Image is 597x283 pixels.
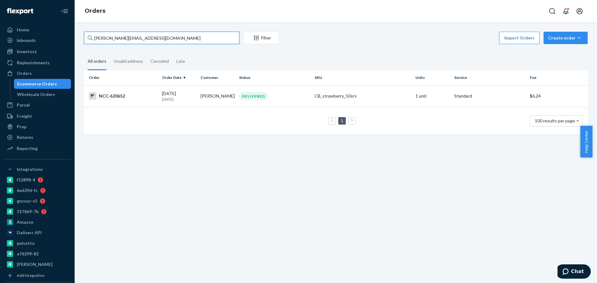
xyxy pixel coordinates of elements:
[527,70,588,85] th: Fee
[162,97,196,102] p: [DATE]
[452,70,527,85] th: Service
[17,124,26,130] div: Prep
[160,70,198,85] th: Order Date
[201,75,234,80] div: Customer
[88,53,106,70] div: All orders
[114,53,143,69] div: Invalid address
[4,47,71,57] a: Inventory
[4,238,71,248] a: pulsetto
[14,89,71,99] a: Wholesale Orders
[150,53,169,69] div: Canceled
[58,5,71,17] button: Close Navigation
[17,134,33,140] div: Returns
[4,175,71,185] a: f12898-4
[17,166,43,172] div: Integrations
[17,60,50,66] div: Replenishments
[4,228,71,238] a: Deliverr API
[4,196,71,206] a: gnzsuz-v5
[340,118,345,123] a: Page 1 is your current page
[17,27,29,33] div: Home
[4,35,71,45] a: Inbounds
[243,35,279,41] div: Filter
[4,185,71,195] a: 6e639d-fc
[558,264,591,280] iframe: Opens a widget where you can chat to one of our agents
[14,79,71,89] a: Ecommerce Orders
[17,230,42,236] div: Deliverr API
[548,35,583,41] div: Create order
[17,113,32,119] div: Freight
[4,144,71,153] a: Reporting
[4,25,71,35] a: Home
[17,177,35,183] div: f12898-4
[198,85,237,107] td: [PERSON_NAME]
[560,5,572,17] button: Open notifications
[17,37,36,43] div: Inbounds
[4,68,71,78] a: Orders
[4,164,71,174] button: Integrations
[544,32,588,44] button: Create order
[239,92,268,100] div: DELIVERED
[17,251,39,257] div: a76299-82
[17,219,34,225] div: Amazon
[454,93,525,99] p: Standard
[237,70,312,85] th: Status
[573,5,586,17] button: Open account menu
[4,58,71,68] a: Replenishments
[17,48,37,55] div: Inventory
[162,90,196,102] div: [DATE]
[80,2,110,20] ol: breadcrumbs
[17,70,32,76] div: Orders
[17,102,30,108] div: Parcel
[17,198,37,204] div: gnzsuz-v5
[89,92,157,100] div: NCC-620652
[17,145,38,152] div: Reporting
[17,261,53,267] div: [PERSON_NAME]
[4,132,71,142] a: Returns
[312,70,413,85] th: SKU
[413,85,451,107] td: 1 unit
[4,272,71,279] a: Add Integration
[84,32,239,44] input: Search orders
[535,118,575,123] span: 100 results per page
[4,259,71,269] a: [PERSON_NAME]
[413,70,451,85] th: Units
[546,5,558,17] button: Open Search Box
[499,32,540,44] button: Import Orders
[580,126,592,157] button: Help Center
[85,7,105,14] a: Orders
[17,91,55,98] div: Wholesale Orders
[243,32,279,44] button: Filter
[17,81,57,87] div: Ecommerce Orders
[4,100,71,110] a: Parcel
[84,70,160,85] th: Order
[17,273,44,278] div: Add Integration
[176,53,185,69] div: Late
[4,249,71,259] a: a76299-82
[4,111,71,121] a: Freight
[315,93,410,99] div: CB_strawberry_50srv
[17,240,35,246] div: pulsetto
[527,85,588,107] td: $6.24
[7,8,33,14] img: Flexport logo
[4,207,71,217] a: 5176b9-7b
[4,217,71,227] a: Amazon
[4,122,71,132] a: Prep
[17,187,38,194] div: 6e639d-fc
[17,208,39,215] div: 5176b9-7b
